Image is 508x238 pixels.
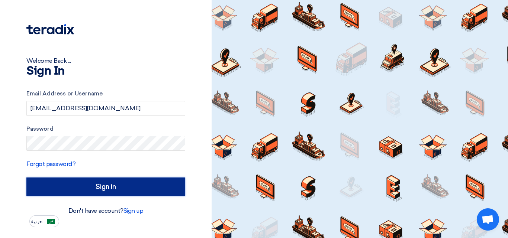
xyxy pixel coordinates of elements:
[26,160,75,167] a: Forgot password?
[26,101,185,116] input: Enter your business email or username
[26,24,74,35] img: Teradix logo
[47,219,55,224] img: ar-AR.png
[26,177,185,196] input: Sign in
[477,208,499,231] a: Open chat
[123,207,144,214] a: Sign up
[29,215,59,227] button: العربية
[26,206,185,215] div: Don't have account?
[26,89,185,98] label: Email Address or Username
[26,125,185,133] label: Password
[26,56,185,65] div: Welcome Back ...
[26,65,185,77] h1: Sign In
[31,219,45,224] span: العربية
